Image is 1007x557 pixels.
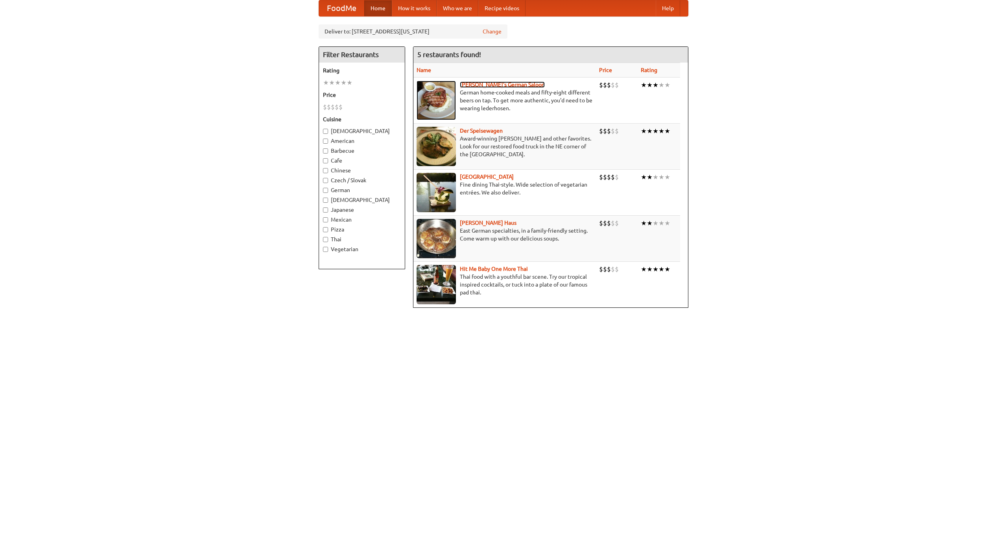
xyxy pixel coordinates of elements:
li: ★ [641,219,647,228]
a: Help [656,0,680,16]
li: $ [615,173,619,181]
img: satay.jpg [417,173,456,212]
li: $ [615,219,619,228]
a: [PERSON_NAME] Haus [460,220,516,226]
p: Fine dining Thai-style. Wide selection of vegetarian entrées. We also deliver. [417,181,593,196]
li: $ [339,103,343,111]
li: $ [603,127,607,135]
li: ★ [335,78,341,87]
li: $ [607,81,611,89]
li: ★ [658,127,664,135]
li: ★ [641,265,647,274]
li: ★ [653,265,658,274]
input: Japanese [323,207,328,213]
input: Chinese [323,168,328,173]
li: ★ [647,173,653,181]
input: Czech / Slovak [323,178,328,183]
input: American [323,139,328,144]
li: $ [607,265,611,274]
li: $ [603,219,607,228]
label: German [323,186,401,194]
label: Chinese [323,167,401,174]
li: ★ [658,219,664,228]
li: $ [607,173,611,181]
li: ★ [329,78,335,87]
li: $ [599,127,603,135]
a: Home [364,0,392,16]
li: $ [331,103,335,111]
li: ★ [664,127,670,135]
img: esthers.jpg [417,81,456,120]
h4: Filter Restaurants [319,47,405,63]
li: ★ [664,173,670,181]
input: Cafe [323,158,328,163]
li: $ [599,265,603,274]
label: Czech / Slovak [323,176,401,184]
li: ★ [658,81,664,89]
li: $ [603,81,607,89]
li: $ [611,265,615,274]
a: Who we are [437,0,478,16]
input: Barbecue [323,148,328,154]
input: Vegetarian [323,247,328,252]
label: Thai [323,235,401,243]
li: $ [611,127,615,135]
li: ★ [653,219,658,228]
li: $ [599,81,603,89]
label: Pizza [323,226,401,233]
li: $ [603,265,607,274]
a: [GEOGRAPHIC_DATA] [460,174,514,180]
label: Vegetarian [323,245,401,253]
input: [DEMOGRAPHIC_DATA] [323,198,328,203]
label: [DEMOGRAPHIC_DATA] [323,127,401,135]
label: Cafe [323,157,401,165]
p: East German specialties, in a family-friendly setting. Come warm up with our delicious soups. [417,227,593,242]
li: ★ [641,127,647,135]
li: $ [611,81,615,89]
li: ★ [653,81,658,89]
li: $ [611,219,615,228]
li: ★ [664,81,670,89]
li: ★ [341,78,347,87]
li: ★ [664,265,670,274]
li: $ [611,173,615,181]
label: Mexican [323,216,401,224]
a: Der Speisewagen [460,128,503,134]
li: ★ [641,173,647,181]
li: $ [615,127,619,135]
input: [DEMOGRAPHIC_DATA] [323,129,328,134]
li: ★ [664,219,670,228]
li: ★ [658,173,664,181]
a: Change [483,28,502,35]
li: ★ [641,81,647,89]
li: $ [615,81,619,89]
ng-pluralize: 5 restaurants found! [417,51,481,58]
li: $ [603,173,607,181]
li: $ [599,219,603,228]
p: Thai food with a youthful bar scene. Try our tropical inspired cocktails, or tuck into a plate of... [417,273,593,296]
li: ★ [647,265,653,274]
p: German home-cooked meals and fifty-eight different beers on tap. To get more authentic, you'd nee... [417,89,593,112]
input: Mexican [323,217,328,222]
li: ★ [653,127,658,135]
li: ★ [647,127,653,135]
li: $ [615,265,619,274]
li: ★ [653,173,658,181]
a: [PERSON_NAME]'s German Saloon [460,81,545,88]
img: babythai.jpg [417,265,456,304]
h5: Price [323,91,401,99]
div: Deliver to: [STREET_ADDRESS][US_STATE] [319,24,507,39]
input: German [323,188,328,193]
li: ★ [647,81,653,89]
li: $ [323,103,327,111]
li: ★ [658,265,664,274]
b: Hit Me Baby One More Thai [460,266,528,272]
li: ★ [323,78,329,87]
li: $ [607,127,611,135]
li: ★ [347,78,352,87]
label: [DEMOGRAPHIC_DATA] [323,196,401,204]
label: Barbecue [323,147,401,155]
li: $ [599,173,603,181]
